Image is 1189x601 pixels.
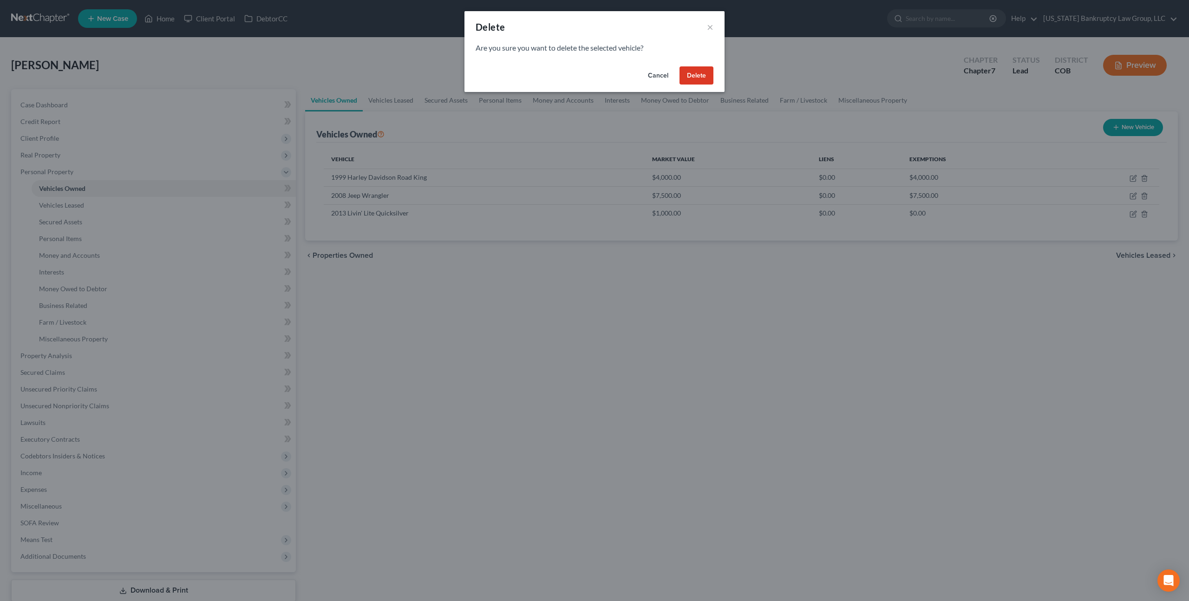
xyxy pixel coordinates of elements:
button: Cancel [640,66,676,85]
div: Delete [476,20,505,33]
button: Delete [679,66,713,85]
div: Open Intercom Messenger [1157,569,1180,592]
p: Are you sure you want to delete the selected vehicle? [476,43,713,53]
button: × [707,21,713,33]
